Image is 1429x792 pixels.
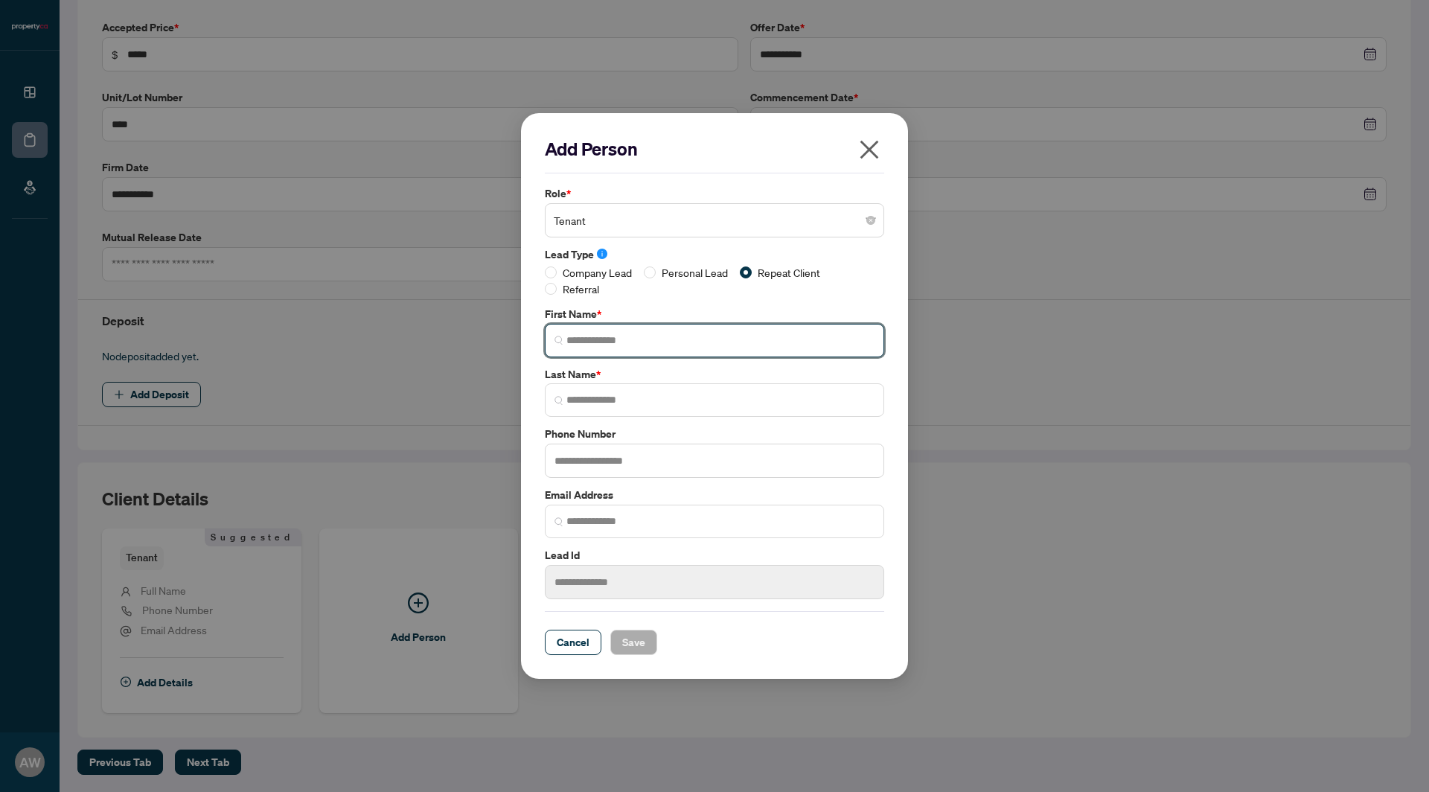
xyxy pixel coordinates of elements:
[857,138,881,162] span: close
[554,206,875,234] span: Tenant
[545,426,884,442] label: Phone Number
[545,246,884,263] label: Lead Type
[554,517,563,526] img: search_icon
[597,249,607,259] span: info-circle
[610,630,657,655] button: Save
[656,264,734,281] span: Personal Lead
[752,264,826,281] span: Repeat Client
[866,216,875,225] span: close-circle
[545,630,601,655] button: Cancel
[554,336,563,345] img: search_icon
[545,306,884,322] label: First Name
[557,281,605,297] span: Referral
[545,366,884,383] label: Last Name
[557,630,589,654] span: Cancel
[545,137,884,161] h2: Add Person
[545,185,884,202] label: Role
[545,487,884,503] label: Email Address
[554,396,563,405] img: search_icon
[557,264,638,281] span: Company Lead
[545,547,884,563] label: Lead Id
